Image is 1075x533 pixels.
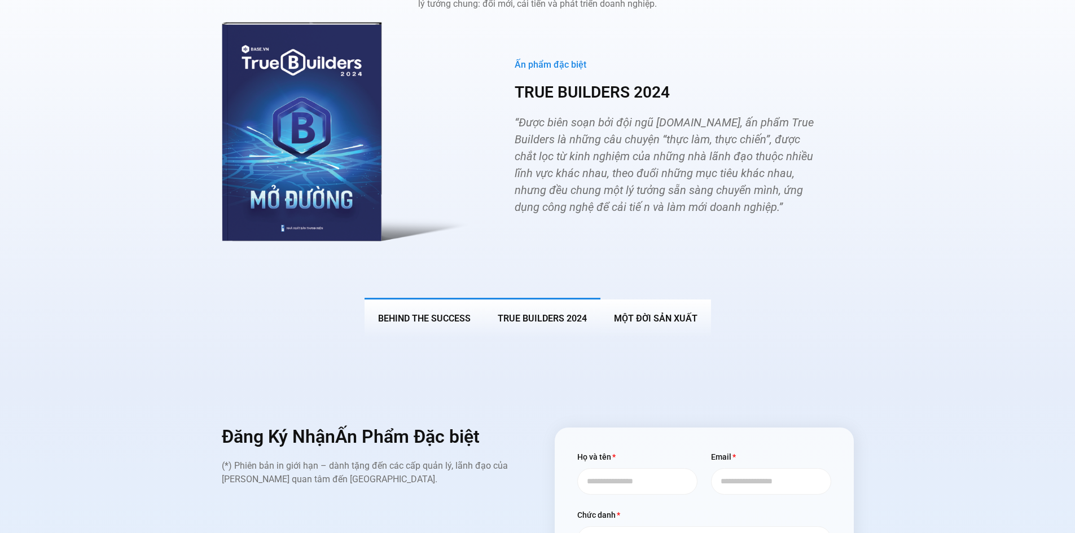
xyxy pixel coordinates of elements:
label: Chức danh [577,508,621,526]
label: Họ và tên [577,450,616,468]
p: (*) Phiên bản in giới hạn – dành tặng đến các cấp quản lý, lãnh đạo của [PERSON_NAME] quan tâm đế... [222,459,521,486]
div: Các tab. Mở mục bằng phím Enter hoặc Space, đóng bằng phím Esc và di chuyển bằng các phím mũi tên. [222,22,854,337]
div: Ấn phẩm đặc biệt [515,59,821,71]
span: BEHIND THE SUCCESS [378,313,471,324]
h2: Đăng Ký Nhận [222,428,521,446]
span: “Được biên soạn bởi đội ngũ [DOMAIN_NAME], ấn phẩm True Builders là những câu chuyện “thực làm, t... [515,116,814,214]
label: Email [711,450,736,468]
span: Ấn Phẩm Đặc biệt [335,426,480,447]
span: MỘT ĐỜI SẢN XUẤT [614,313,697,324]
span: True Builders 2024 [498,313,587,324]
h3: TRUE BUILDERS 2024 [515,82,821,103]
